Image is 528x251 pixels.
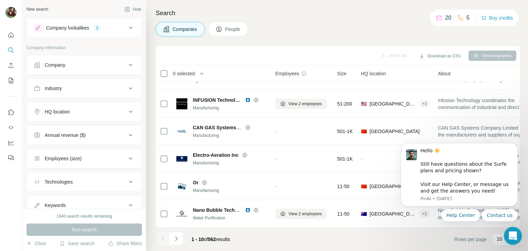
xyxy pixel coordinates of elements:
button: Quick start [5,29,16,41]
div: Water Purification [193,215,267,221]
p: Company information [26,45,142,51]
span: [GEOGRAPHIC_DATA], [GEOGRAPHIC_DATA] [370,210,417,217]
p: 20 [445,14,451,22]
span: results [191,237,230,242]
p: 10 [497,236,502,242]
span: INFUSION Technology [193,97,242,103]
div: Keywords [45,202,66,209]
img: Logo of INFUSION Technology [176,98,187,109]
span: 🇺🇸 [361,100,367,107]
span: [GEOGRAPHIC_DATA], [US_STATE] [370,100,417,107]
span: [GEOGRAPHIC_DATA] [370,128,420,135]
div: Industry [45,85,62,92]
span: of [204,237,208,242]
span: View 2 employees [288,101,322,107]
span: 501-1K [337,128,353,135]
div: Manufacturing [193,105,267,111]
div: Company lookalikes [46,24,89,31]
span: CAN GAS Systems Company Limited [193,125,278,130]
button: Employees (size) [27,150,142,167]
div: New search [26,6,48,12]
span: 11-50 [337,183,350,190]
button: My lists [5,74,16,87]
span: 🇨🇳 [361,183,367,190]
img: LinkedIn logo [245,97,251,103]
span: [GEOGRAPHIC_DATA] [370,183,420,190]
button: Navigate to next page [169,232,183,245]
span: Electro-Aeration Inc [193,152,239,159]
span: - [275,156,277,162]
span: 11-50 [337,210,350,217]
span: Companies [173,26,198,33]
button: Search [5,44,16,56]
span: 🇨🇳 [361,128,367,135]
iframe: Intercom live chat [504,227,522,245]
button: Use Surfe API [5,121,16,134]
img: Logo of Nano Bubble Technologies [176,208,187,219]
span: 1 - 10 [191,237,204,242]
div: Employees (size) [45,155,81,162]
button: Hide [120,4,146,14]
img: Logo of CAN GAS Systems Company Limited [176,130,187,133]
button: Share filters [108,240,142,247]
span: 51-200 [337,100,352,107]
button: Save search [59,240,95,247]
button: Use Surfe on LinkedIn [5,106,16,119]
button: Feedback [5,152,16,164]
span: 501-1K [337,155,353,162]
span: View 2 employees [288,211,322,217]
img: LinkedIn logo [245,207,251,213]
button: Buy credits [481,13,513,23]
img: Avatar [5,7,16,18]
span: About [438,70,451,77]
div: Technologies [45,178,73,185]
div: Manufacturing [193,187,267,194]
p: 5 [466,14,470,22]
img: Logo of Electro-Aeration Inc [176,156,187,162]
div: + 2 [419,101,430,107]
h4: Search [156,8,520,18]
div: Manufacturing [193,160,267,166]
span: 0 selected [173,70,195,77]
button: Technologies [27,174,142,190]
span: Or [193,179,198,186]
span: Size [337,70,346,77]
img: Logo of Or [176,181,187,192]
iframe: Intercom notifications message [390,120,528,232]
span: - [275,129,277,134]
div: Manufacturing [193,132,267,139]
button: Keywords [27,197,142,214]
span: 🇦🇺 [361,210,367,217]
div: 1 [93,25,101,31]
button: View 2 employees [275,99,327,109]
button: Annual revenue ($) [27,127,142,143]
span: - [275,184,277,189]
button: HQ location [27,103,142,120]
div: Company [45,62,65,68]
span: HQ location [361,70,386,77]
span: Employees [275,70,299,77]
span: 562 [208,237,216,242]
button: Industry [27,80,142,97]
div: Annual revenue ($) [45,132,86,139]
button: Enrich CSV [5,59,16,72]
button: Dashboard [5,137,16,149]
div: HQ location [45,108,70,115]
button: Company [27,57,142,73]
span: - [361,156,363,162]
span: Rows per page [454,236,487,243]
button: View 2 employees [275,209,327,219]
span: Nano Bubble Technologies [193,207,254,213]
button: Clear [26,240,46,247]
div: 1940 search results remaining [57,213,112,219]
span: People [225,26,241,33]
button: Company lookalikes1 [27,20,142,36]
